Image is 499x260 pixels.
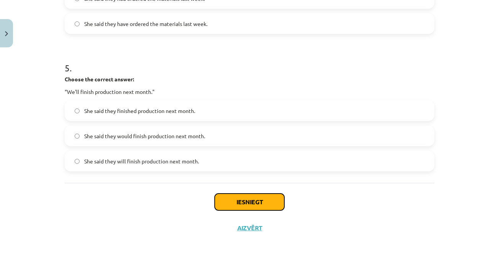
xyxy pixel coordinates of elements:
img: icon-close-lesson-0947bae3869378f0d4975bcd49f059093ad1ed9edebbc8119c70593378902aed.svg [5,31,8,36]
input: She said they will finish production next month. [75,159,80,164]
input: She said they finished production next month. [75,108,80,113]
h1: 5 . [65,49,434,73]
span: She said they have ordered the materials last week. [84,20,207,28]
span: She said they would finish production next month. [84,132,205,140]
span: She said they finished production next month. [84,107,195,115]
span: She said they will finish production next month. [84,157,199,165]
input: She said they would finish production next month. [75,134,80,139]
input: She said they have ordered the materials last week. [75,21,80,26]
p: “We'll finish production next month." [65,88,434,96]
button: Iesniegt [215,194,284,210]
button: Aizvērt [235,224,264,232]
strong: Choose the correct answer: [65,76,134,82]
